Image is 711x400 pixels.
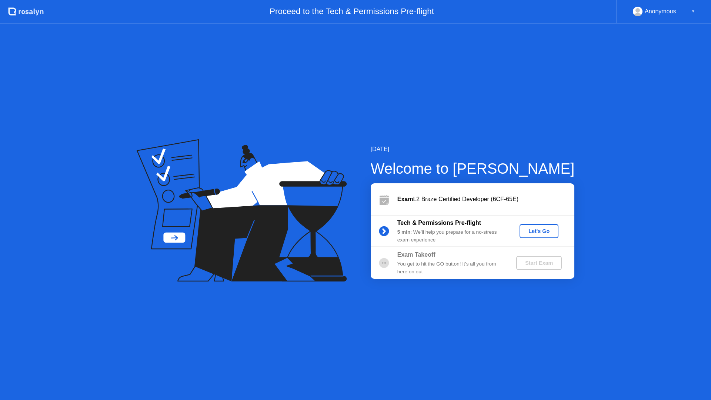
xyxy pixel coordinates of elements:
div: Anonymous [645,7,676,16]
div: [DATE] [371,145,575,154]
b: Tech & Permissions Pre-flight [397,220,481,226]
div: You get to hit the GO button! It’s all you from here on out [397,260,504,276]
button: Start Exam [516,256,562,270]
div: : We’ll help you prepare for a no-stress exam experience [397,229,504,244]
div: Let's Go [523,228,555,234]
b: Exam [397,196,413,202]
button: Let's Go [520,224,558,238]
b: 5 min [397,229,411,235]
div: ▼ [691,7,695,16]
div: Welcome to [PERSON_NAME] [371,157,575,180]
div: L2 Braze Certified Developer (6CF-65E) [397,195,574,204]
div: Start Exam [519,260,559,266]
b: Exam Takeoff [397,251,435,258]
